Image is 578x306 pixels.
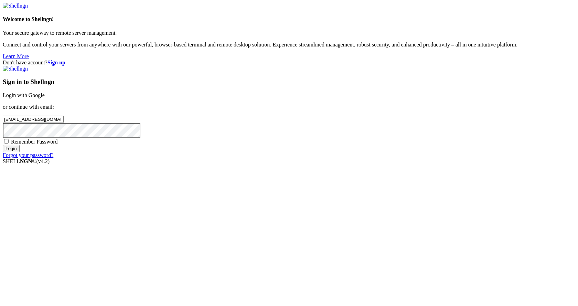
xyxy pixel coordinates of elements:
[3,66,28,72] img: Shellngn
[4,139,9,144] input: Remember Password
[3,92,45,98] a: Login with Google
[3,42,575,48] p: Connect and control your servers from anywhere with our powerful, browser-based terminal and remo...
[3,104,575,110] p: or continue with email:
[3,3,28,9] img: Shellngn
[3,152,53,158] a: Forgot your password?
[3,158,50,164] span: SHELL ©
[47,60,65,65] a: Sign up
[3,145,20,152] input: Login
[3,53,29,59] a: Learn More
[3,16,575,22] h4: Welcome to Shellngn!
[36,158,50,164] span: 4.2.0
[20,158,32,164] b: NGN
[3,30,575,36] p: Your secure gateway to remote server management.
[3,60,575,66] div: Don't have account?
[3,116,64,123] input: Email address
[11,139,58,145] span: Remember Password
[3,78,575,86] h3: Sign in to Shellngn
